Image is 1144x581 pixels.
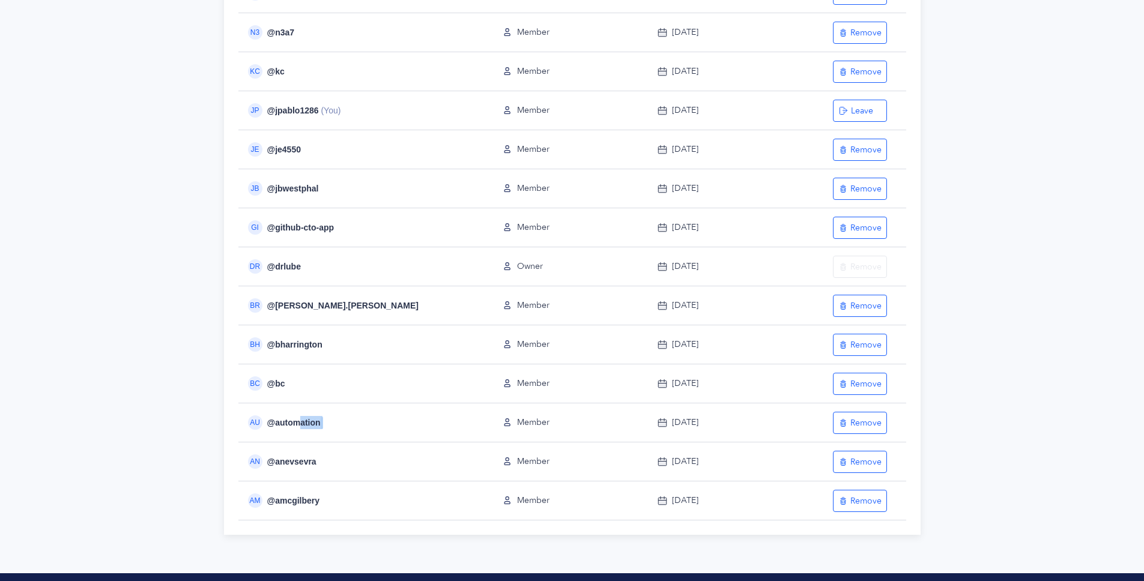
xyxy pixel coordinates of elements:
div: Remove [838,27,882,38]
div: @ drlube [238,259,484,274]
div: Remove [838,183,882,194]
span: AU [250,419,260,426]
div: @ bharrington [238,337,484,352]
div: Remove [838,417,882,429]
span: AM [250,497,261,504]
div: [DATE] [658,26,774,39]
div: @ je4550 [238,142,484,157]
div: Member [503,338,638,351]
button: Remove [833,490,887,512]
button: Leave [833,100,887,122]
div: Remove [838,339,882,351]
div: @ github-cto-app [238,220,484,235]
div: [DATE] [658,338,774,351]
div: [DATE] [658,416,774,429]
div: @ [PERSON_NAME].[PERSON_NAME] [238,298,484,313]
button: Remove [833,451,887,473]
div: [DATE] [658,221,774,234]
div: @ amcgilbery [238,493,484,508]
div: Remove [838,261,882,272]
span: JB [250,185,259,192]
span: BH [250,341,260,348]
div: Member [503,455,638,468]
div: @ jbwestphal [238,181,484,196]
div: Member [503,416,638,429]
span: BR [250,302,260,309]
div: Member [503,104,638,117]
span: N3 [250,29,259,36]
button: Remove [833,412,887,434]
div: [DATE] [658,65,774,78]
span: GI [251,224,259,231]
div: [DATE] [658,455,774,468]
div: Remove [838,300,882,312]
div: [DATE] [658,299,774,312]
div: Remove [838,222,882,233]
span: JE [250,146,259,153]
span: KC [250,68,260,75]
div: [DATE] [658,494,774,507]
span: JP [250,107,259,114]
div: Remove [838,66,882,77]
span: BC [250,380,260,387]
button: Remove [833,61,887,83]
button: Remove [833,256,887,278]
div: Member [503,26,638,39]
div: Remove [838,495,882,507]
div: Remove [838,378,882,390]
div: Member [503,143,638,156]
div: Member [503,299,638,312]
div: Member [503,182,638,195]
div: [DATE] [658,260,774,273]
div: Member [503,65,638,78]
button: Remove [833,295,887,317]
div: [DATE] [658,143,774,156]
div: Member [503,494,638,507]
div: [DATE] [658,377,774,390]
button: Remove [833,334,887,356]
div: Remove [838,144,882,155]
div: Member [503,377,638,390]
button: Remove [833,139,887,161]
div: @ jpablo1286 [238,103,484,118]
div: Member [503,221,638,234]
button: Remove [833,217,887,239]
div: @ bc [238,376,484,391]
div: [DATE] [658,182,774,195]
div: @ kc [238,64,484,79]
span: AN [250,458,260,465]
button: Remove [833,22,887,44]
button: Remove [833,178,887,200]
div: @ automation [238,415,484,430]
div: @ n3a7 [238,25,484,40]
div: Leave [838,105,882,116]
span: (You) [319,105,341,116]
span: DR [250,263,260,270]
div: @ anevsevra [238,454,484,469]
div: Owner [503,260,638,273]
div: [DATE] [658,104,774,117]
div: Remove [838,456,882,468]
button: Remove [833,373,887,395]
